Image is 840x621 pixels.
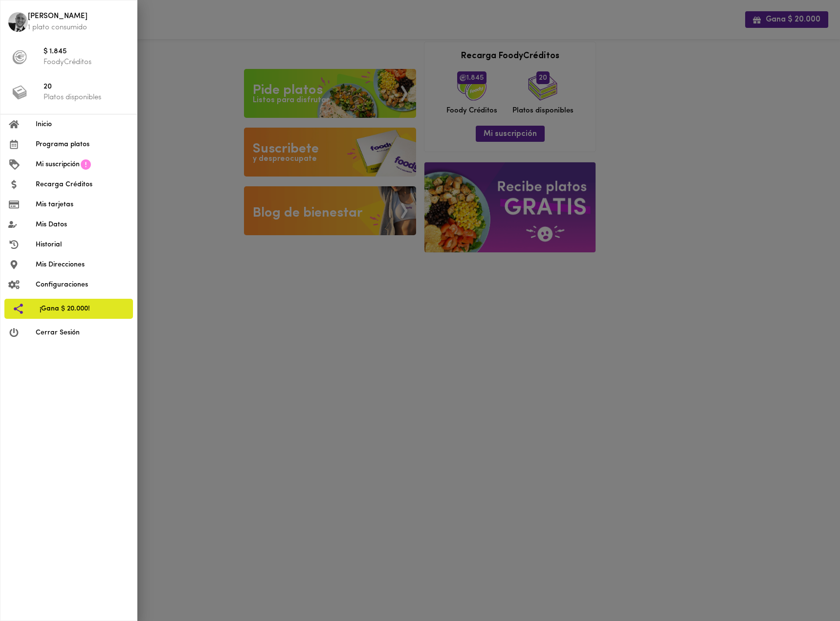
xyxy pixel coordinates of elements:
[36,280,129,290] span: Configuraciones
[36,179,129,190] span: Recarga Créditos
[12,85,27,100] img: platos_menu.png
[44,57,129,67] p: FoodyCréditos
[28,11,129,22] span: [PERSON_NAME]
[44,92,129,103] p: Platos disponibles
[36,240,129,250] span: Historial
[36,220,129,230] span: Mis Datos
[36,260,129,270] span: Mis Direcciones
[36,139,129,150] span: Programa platos
[12,50,27,65] img: foody-creditos-black.png
[783,564,830,611] iframe: Messagebird Livechat Widget
[36,159,80,170] span: Mi suscripción
[44,82,129,93] span: 20
[28,22,129,33] p: 1 plato consumido
[36,328,129,338] span: Cerrar Sesión
[40,304,125,314] span: ¡Gana $ 20.000!
[36,200,129,210] span: Mis tarjetas
[36,119,129,130] span: Inicio
[44,46,129,58] span: $ 1.845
